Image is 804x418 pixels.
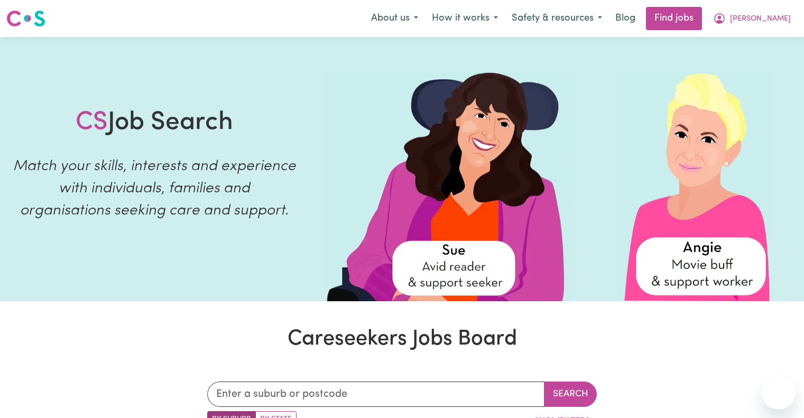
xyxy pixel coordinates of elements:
iframe: Button to launch messaging window [762,376,796,410]
input: Enter a suburb or postcode [207,382,544,407]
a: Blog [609,7,642,30]
button: How it works [425,7,505,30]
img: Careseekers logo [6,9,45,28]
a: Find jobs [646,7,702,30]
span: [PERSON_NAME] [730,13,791,25]
h1: Job Search [76,108,233,138]
span: CS [76,110,108,135]
button: Search [544,382,597,407]
p: Match your skills, interests and experience with individuals, families and organisations seeking ... [13,155,296,222]
button: My Account [706,7,798,30]
button: About us [364,7,425,30]
a: Careseekers logo [6,6,45,31]
button: Safety & resources [505,7,609,30]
